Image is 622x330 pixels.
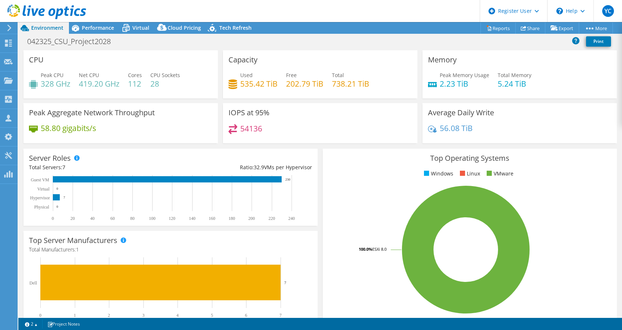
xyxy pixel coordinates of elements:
[168,24,201,31] span: Cloud Pricing
[24,37,122,46] h1: 042325_CSU_Project2028
[286,80,323,88] h4: 202.79 TiB
[79,80,120,88] h4: 419.20 GHz
[128,72,142,79] span: Cores
[62,164,65,171] span: 7
[56,187,58,191] text: 0
[90,216,95,221] text: 40
[498,80,531,88] h4: 5.24 TiB
[579,22,613,34] a: More
[422,170,453,178] li: Windows
[128,80,142,88] h4: 112
[288,216,295,221] text: 240
[30,195,50,200] text: Hypervisor
[70,216,75,221] text: 20
[176,313,179,318] text: 4
[228,216,235,221] text: 180
[498,72,531,79] span: Total Memory
[240,72,253,79] span: Used
[79,72,99,79] span: Net CPU
[37,186,50,192] text: Virtual
[76,246,79,253] span: 1
[41,80,70,88] h4: 328 GHz
[211,313,213,318] text: 5
[149,216,155,221] text: 100
[209,216,215,221] text: 160
[42,319,85,329] a: Project Notes
[34,204,49,210] text: Physical
[29,109,155,117] h3: Peak Aggregate Network Throughput
[31,177,49,182] text: Guest VM
[332,80,369,88] h4: 738.21 TiB
[142,313,144,318] text: 3
[31,24,63,31] span: Environment
[285,178,290,181] text: 230
[74,313,76,318] text: 1
[41,124,96,132] h4: 58.80 gigabits/s
[29,163,171,171] div: Total Servers:
[29,280,37,286] text: Dell
[189,216,195,221] text: 140
[586,36,611,47] a: Print
[458,170,480,178] li: Linux
[428,56,457,64] h3: Memory
[130,216,135,221] text: 80
[248,216,255,221] text: 200
[268,216,275,221] text: 220
[52,216,54,221] text: 0
[82,24,114,31] span: Performance
[428,109,494,117] h3: Average Daily Write
[219,24,252,31] span: Tech Refresh
[359,246,372,252] tspan: 100.0%
[29,246,312,254] h4: Total Manufacturers:
[254,164,264,171] span: 32.9
[29,154,71,162] h3: Server Roles
[132,24,149,31] span: Virtual
[110,216,115,221] text: 60
[228,56,257,64] h3: Capacity
[556,8,563,14] svg: \n
[29,236,117,244] h3: Top Server Manufacturers
[150,72,180,79] span: CPU Sockets
[545,22,579,34] a: Export
[29,56,44,64] h3: CPU
[56,205,58,208] text: 0
[372,246,387,252] tspan: ESXi 8.0
[286,72,297,79] span: Free
[41,72,63,79] span: Peak CPU
[169,216,175,221] text: 120
[279,313,282,318] text: 7
[39,313,41,318] text: 0
[150,80,180,88] h4: 28
[485,170,513,178] li: VMware
[440,124,473,132] h4: 56.08 TiB
[440,72,489,79] span: Peak Memory Usage
[240,80,278,88] h4: 535.42 TiB
[245,313,247,318] text: 6
[20,319,43,329] a: 2
[240,124,262,133] h4: 54136
[480,22,516,34] a: Reports
[332,72,344,79] span: Total
[515,22,545,34] a: Share
[440,80,489,88] h4: 2.23 TiB
[108,313,110,318] text: 2
[171,163,312,171] div: Ratio: VMs per Hypervisor
[602,5,614,17] span: YC
[328,154,611,162] h3: Top Operating Systems
[228,109,270,117] h3: IOPS at 95%
[284,280,286,285] text: 7
[63,196,65,199] text: 7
